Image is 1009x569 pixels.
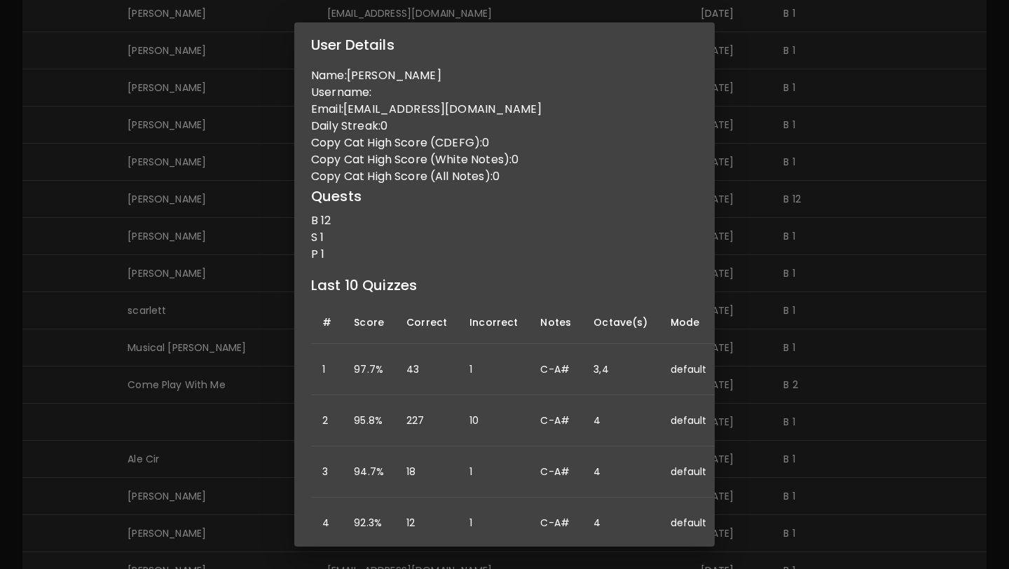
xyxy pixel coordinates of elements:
td: C-A# [529,344,582,395]
td: default [659,498,718,549]
td: 1 [458,344,529,395]
h6: Last 10 Quizzes [311,274,698,296]
td: 43 [395,344,458,395]
th: Score [343,301,395,344]
td: C-A# [529,498,582,549]
th: Correct [395,301,458,344]
td: 3 [311,446,343,498]
td: 1 [458,446,529,498]
td: 97.7% [343,344,395,395]
p: B 12 [311,212,698,229]
th: Incorrect [458,301,529,344]
td: C-A# [529,446,582,498]
td: 4 [582,446,659,498]
h2: User Details [294,22,715,67]
p: Email: [EMAIL_ADDRESS][DOMAIN_NAME] [311,101,698,118]
th: Notes [529,301,582,344]
p: Name: [PERSON_NAME] [311,67,698,84]
td: 1 [311,344,343,395]
p: Copy Cat High Score (All Notes): 0 [311,168,698,185]
td: 92.3% [343,498,395,549]
td: 1 [458,498,529,549]
td: 12 [395,498,458,549]
h6: Quests [311,185,698,207]
p: Username: [311,84,698,101]
td: 10 [458,395,529,446]
td: 18 [395,446,458,498]
td: default [659,395,718,446]
p: Daily Streak: 0 [311,118,698,135]
td: default [659,446,718,498]
th: # [311,301,343,344]
td: C-A# [529,395,582,446]
td: 4 [582,395,659,446]
p: S 1 [311,229,698,246]
td: 2 [311,395,343,446]
td: default [659,344,718,395]
td: 94.7% [343,446,395,498]
td: 3,4 [582,344,659,395]
p: P 1 [311,246,698,263]
p: Copy Cat High Score (CDEFG): 0 [311,135,698,151]
th: Mode [659,301,718,344]
td: 227 [395,395,458,446]
td: 4 [582,498,659,549]
td: 95.8% [343,395,395,446]
th: Octave(s) [582,301,659,344]
p: Copy Cat High Score (White Notes): 0 [311,151,698,168]
td: 4 [311,498,343,549]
